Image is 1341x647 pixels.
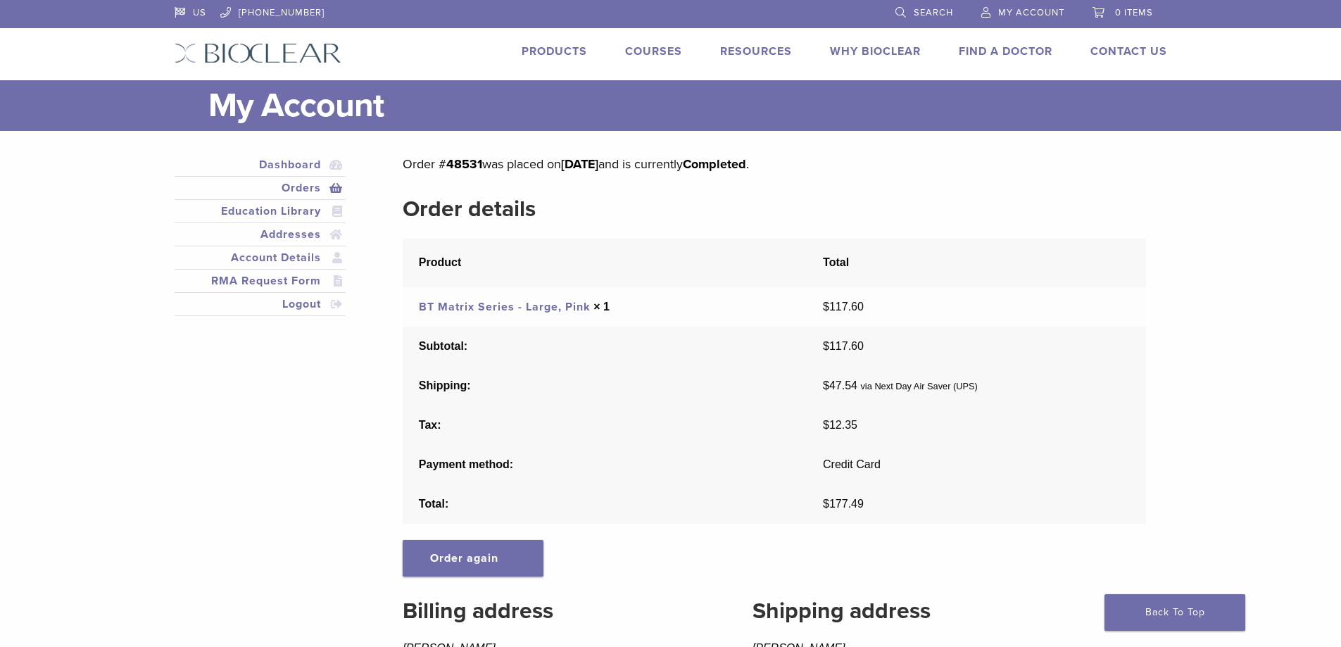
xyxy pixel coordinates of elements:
td: Credit Card [807,445,1145,484]
span: 177.49 [823,498,864,510]
a: Account Details [177,249,344,266]
h2: Shipping address [753,594,1146,628]
a: Contact Us [1090,44,1167,58]
a: BT Matrix Series - Large, Pink [419,300,591,314]
a: Products [522,44,587,58]
mark: [DATE] [561,156,598,172]
span: 117.60 [823,340,864,352]
a: Orders [177,180,344,196]
th: Subtotal: [403,327,807,366]
a: RMA Request Form [177,272,344,289]
span: 12.35 [823,419,857,431]
mark: 48531 [446,156,482,172]
span: $ [823,301,829,313]
span: Search [914,7,953,18]
span: 0 items [1115,7,1153,18]
th: Product [403,239,807,287]
th: Tax: [403,406,807,445]
a: Education Library [177,203,344,220]
a: Order again [403,540,543,577]
strong: × 1 [593,301,610,313]
nav: Account pages [175,153,346,333]
a: Back To Top [1104,594,1245,631]
img: Bioclear [175,43,341,63]
h2: Order details [403,192,1145,226]
th: Shipping: [403,366,807,406]
th: Total [807,239,1145,287]
span: $ [823,498,829,510]
span: $ [823,419,829,431]
h1: My Account [208,80,1167,131]
span: $ [823,379,829,391]
a: Dashboard [177,156,344,173]
span: My Account [998,7,1064,18]
a: Why Bioclear [830,44,921,58]
th: Payment method: [403,445,807,484]
h2: Billing address [403,594,709,628]
span: 47.54 [823,379,857,391]
a: Logout [177,296,344,313]
mark: Completed [683,156,746,172]
a: Find A Doctor [959,44,1052,58]
a: Addresses [177,226,344,243]
a: Resources [720,44,792,58]
span: $ [823,340,829,352]
small: via Next Day Air Saver (UPS) [860,381,977,391]
bdi: 117.60 [823,301,864,313]
th: Total: [403,484,807,524]
p: Order # was placed on and is currently . [403,153,1145,175]
a: Courses [625,44,682,58]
